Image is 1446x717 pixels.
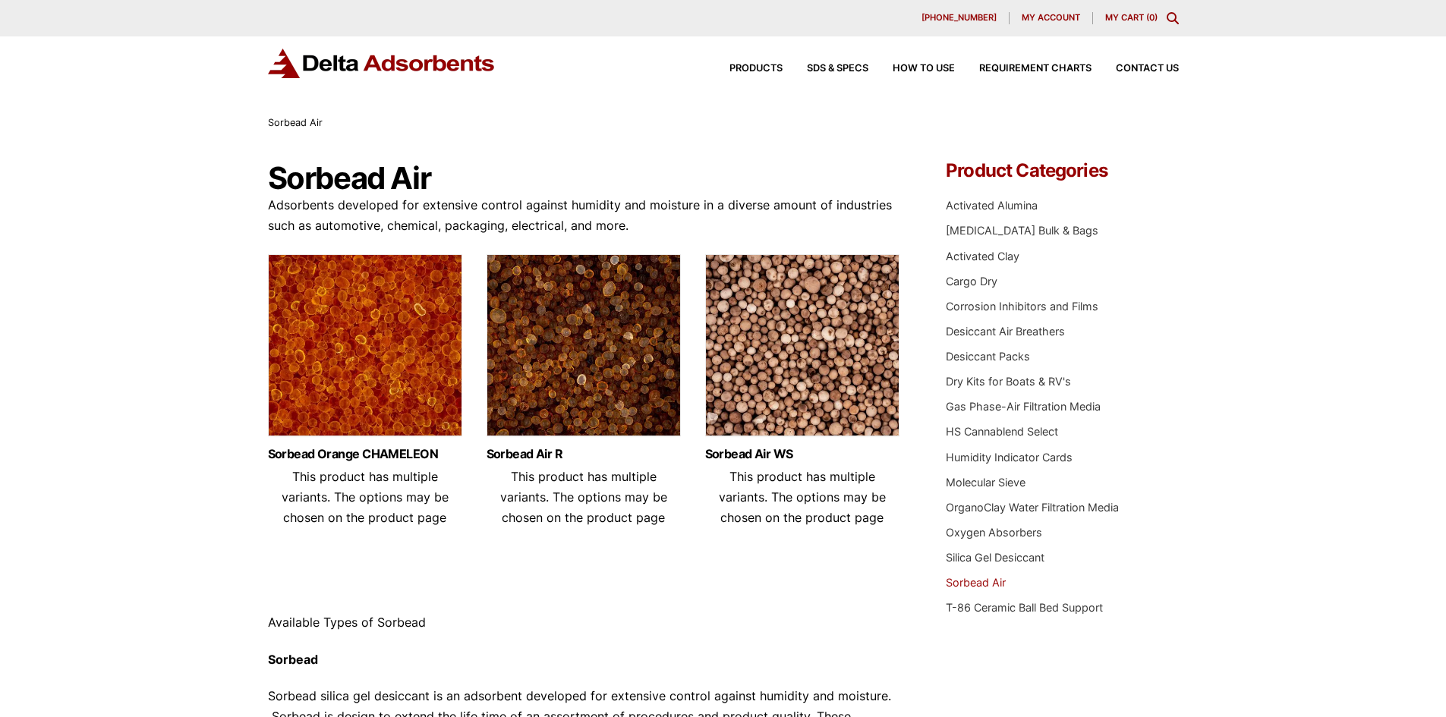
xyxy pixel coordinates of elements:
[979,64,1092,74] span: Requirement Charts
[1010,12,1093,24] a: My account
[268,49,496,78] img: Delta Adsorbents
[946,300,1098,313] a: Corrosion Inhibitors and Films
[946,275,997,288] a: Cargo Dry
[946,501,1119,514] a: OrganoClay Water Filtration Media
[955,64,1092,74] a: Requirement Charts
[807,64,868,74] span: SDS & SPECS
[268,448,462,461] a: Sorbead Orange CHAMELEON
[946,375,1071,388] a: Dry Kits for Boats & RV's
[282,469,449,525] span: This product has multiple variants. The options may be chosen on the product page
[946,250,1019,263] a: Activated Clay
[946,425,1058,438] a: HS Cannablend Select
[719,469,886,525] span: This product has multiple variants. The options may be chosen on the product page
[783,64,868,74] a: SDS & SPECS
[946,451,1073,464] a: Humidity Indicator Cards
[268,612,901,633] p: Available Types of Sorbead
[909,12,1010,24] a: [PHONE_NUMBER]
[946,325,1065,338] a: Desiccant Air Breathers
[705,448,899,461] a: Sorbead Air WS
[946,476,1025,489] a: Molecular Sieve
[1149,12,1155,23] span: 0
[1116,64,1179,74] span: Contact Us
[729,64,783,74] span: Products
[268,195,901,236] p: Adsorbents developed for extensive control against humidity and moisture in a diverse amount of i...
[268,652,318,667] strong: Sorbead
[268,162,901,195] h1: Sorbead Air
[268,117,323,128] span: Sorbead Air
[946,526,1042,539] a: Oxygen Absorbers
[946,199,1038,212] a: Activated Alumina
[1022,14,1080,22] span: My account
[946,576,1006,589] a: Sorbead Air
[946,551,1044,564] a: Silica Gel Desiccant
[500,469,667,525] span: This product has multiple variants. The options may be chosen on the product page
[893,64,955,74] span: How to Use
[868,64,955,74] a: How to Use
[946,601,1103,614] a: T-86 Ceramic Ball Bed Support
[705,64,783,74] a: Products
[1092,64,1179,74] a: Contact Us
[946,224,1098,237] a: [MEDICAL_DATA] Bulk & Bags
[921,14,997,22] span: [PHONE_NUMBER]
[946,162,1178,180] h4: Product Categories
[487,448,681,461] a: Sorbead Air R
[946,400,1101,413] a: Gas Phase-Air Filtration Media
[946,350,1030,363] a: Desiccant Packs
[1167,12,1179,24] div: Toggle Modal Content
[1105,12,1158,23] a: My Cart (0)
